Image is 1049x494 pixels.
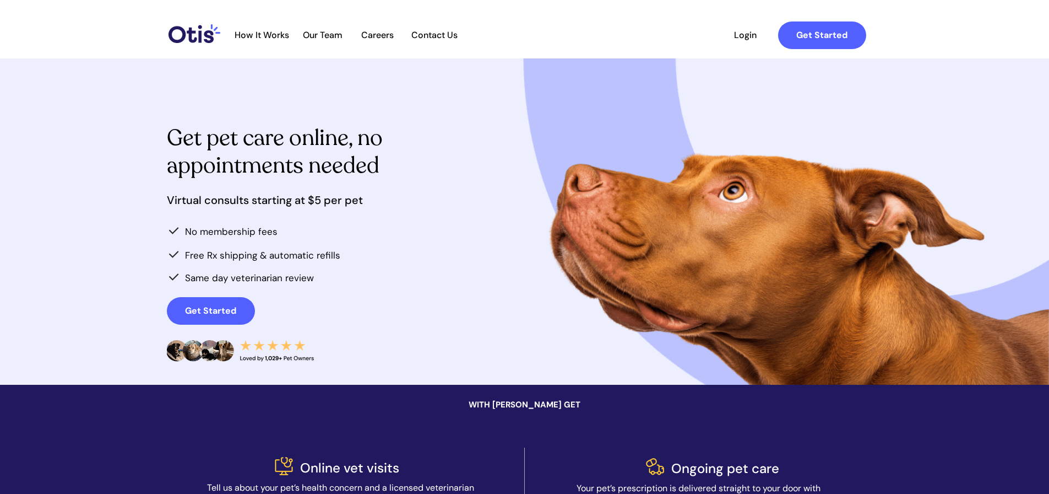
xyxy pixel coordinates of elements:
span: Login [720,30,771,40]
span: Get pet care online, no appointments needed [167,123,383,180]
a: Our Team [296,30,350,41]
span: Careers [351,30,405,40]
span: No membership fees [185,225,278,238]
span: WITH [PERSON_NAME] GET [469,399,580,410]
span: Ongoing pet care [671,460,779,477]
span: Virtual consults starting at $5 per pet [167,193,363,207]
strong: Get Started [185,305,236,316]
strong: Get Started [796,29,847,41]
span: Same day veterinarian review [185,272,314,284]
a: Contact Us [406,30,464,41]
a: Get Started [167,297,255,325]
span: Our Team [296,30,350,40]
a: Careers [351,30,405,41]
span: Free Rx shipping & automatic refills [185,249,340,261]
a: Get Started [778,22,866,49]
a: How It Works [229,30,295,41]
span: Contact Us [406,30,464,40]
span: Online vet visits [300,459,399,476]
a: Login [720,22,771,49]
span: How It Works [229,30,295,40]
